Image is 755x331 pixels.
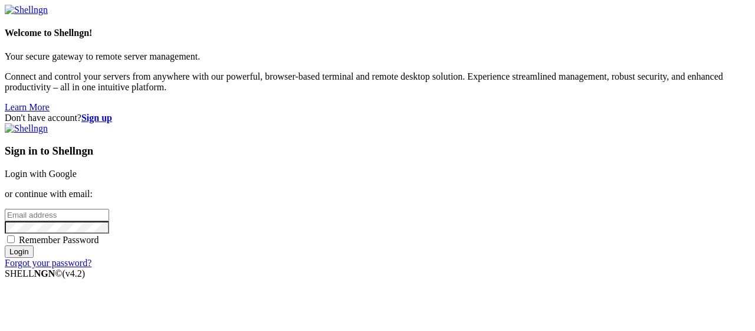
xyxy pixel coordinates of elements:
[5,5,48,15] img: Shellngn
[5,258,91,268] a: Forgot your password?
[19,235,99,245] span: Remember Password
[5,189,750,199] p: or continue with email:
[7,235,15,243] input: Remember Password
[5,113,750,123] div: Don't have account?
[5,209,109,221] input: Email address
[5,28,750,38] h4: Welcome to Shellngn!
[5,102,50,112] a: Learn More
[34,268,55,278] b: NGN
[63,268,86,278] span: 4.2.0
[5,245,34,258] input: Login
[5,123,48,134] img: Shellngn
[5,145,750,158] h3: Sign in to Shellngn
[5,71,750,93] p: Connect and control your servers from anywhere with our powerful, browser-based terminal and remo...
[5,169,77,179] a: Login with Google
[5,51,750,62] p: Your secure gateway to remote server management.
[5,268,85,278] span: SHELL ©
[81,113,112,123] a: Sign up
